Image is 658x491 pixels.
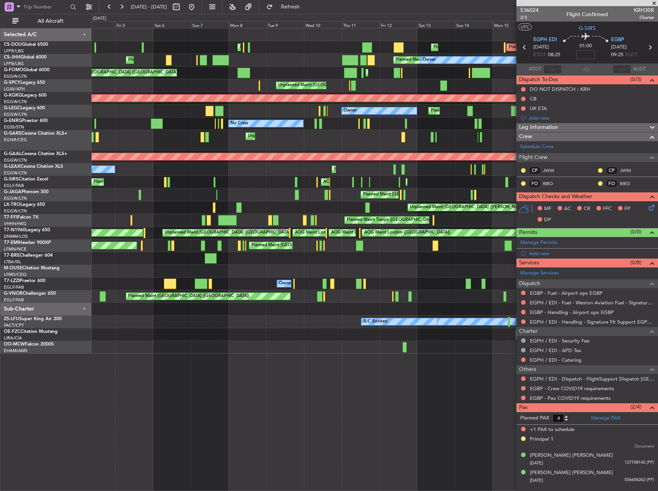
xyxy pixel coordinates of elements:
div: Planned Maint [GEOGRAPHIC_DATA] [251,240,325,251]
a: T7-EMIHawker 900XP [4,240,51,245]
a: OO-MCWFalcon 2000S [4,342,54,347]
span: OO-MCW [4,342,25,347]
span: FP [625,205,630,213]
a: LTBA/ISL [4,259,21,265]
span: Crew [519,132,532,141]
span: CR [584,205,590,213]
span: Services [519,259,539,267]
div: Tue 9 [266,21,304,28]
a: G-VNORChallenger 650 [4,291,56,296]
a: EGSS/STN [4,124,24,130]
a: EGBP - Pax COVID19 requirements [530,395,611,401]
div: Planned Maint [GEOGRAPHIC_DATA] ([GEOGRAPHIC_DATA]) [363,189,484,200]
a: OE-FZCCitation Mustang [4,329,58,334]
a: G-GARECessna Citation XLS+ [4,131,67,136]
div: [PERSON_NAME] [PERSON_NAME] [530,452,613,459]
span: T7-FFI [4,215,17,220]
span: Permits [519,228,537,237]
a: BBO [620,180,637,187]
a: EGBP - Fuel - Airport ops EGBP [530,290,603,296]
span: +1 PAX to schedule [530,426,574,434]
button: Refresh [263,1,309,13]
a: LGAV/ATH [4,86,25,92]
div: Thu 11 [342,21,379,28]
div: Planned Maint London ([GEOGRAPHIC_DATA]) [509,42,601,53]
a: G-ENRGPraetor 600 [4,119,48,123]
div: [PERSON_NAME] [PERSON_NAME] [530,469,613,477]
a: Manage Permits [520,239,558,247]
span: G-KGKG [4,93,22,98]
div: Mon 8 [229,21,266,28]
div: Add new [529,115,654,121]
a: JWM [543,167,560,174]
span: Dispatch Checks and Weather [519,192,592,201]
a: LFMN/NCE [4,246,27,252]
span: Flight Crew [519,153,548,162]
a: VHHH/HKG [4,221,27,227]
div: Principal 1 [530,436,553,443]
div: Unplanned Maint [GEOGRAPHIC_DATA] ([GEOGRAPHIC_DATA]) [165,227,291,239]
span: KRH30R [634,6,654,14]
div: AOG Maint London ([GEOGRAPHIC_DATA]) [364,227,450,239]
input: --:-- [543,65,562,74]
a: G-JAGAPhenom 300 [4,190,48,194]
a: EGGW/LTN [4,208,27,214]
span: T7-N1960 [4,228,25,232]
a: EGLF/FAB [4,183,24,189]
div: Mon 15 [493,21,530,28]
a: G-GAALCessna Citation XLS+ [4,152,67,156]
span: EGBP [611,36,624,44]
div: Planned Maint [GEOGRAPHIC_DATA] ([GEOGRAPHIC_DATA]) [128,291,249,302]
div: Planned Maint [GEOGRAPHIC_DATA] ([GEOGRAPHIC_DATA]) [240,42,361,53]
button: All Aircraft [8,15,84,27]
span: T7-LZZI [4,279,20,283]
div: CB [530,95,536,102]
div: Planned Maint [GEOGRAPHIC_DATA] ([GEOGRAPHIC_DATA]) [94,176,215,188]
div: Planned Maint Tianjin ([GEOGRAPHIC_DATA]) [347,214,436,226]
span: 536024 [520,6,539,14]
span: Document [635,443,654,450]
a: EGGW/LTN [4,170,27,176]
a: DNMM/LOS [4,234,28,239]
div: FO [605,179,618,188]
span: [DATE] - [DATE] [131,3,167,10]
input: Trip Number [23,1,68,13]
a: EGBP - Crew COVID19 requirements [530,385,614,392]
span: [DATE] [611,43,627,51]
a: EGPH / EDI - Dispatch - FlightSupport Dispatch [GEOGRAPHIC_DATA] [530,376,654,382]
span: 08:25 [548,51,560,59]
span: 556606262 (PP) [625,477,654,483]
span: (2/4) [630,403,641,411]
div: Add new [529,250,654,257]
a: G-LEAXCessna Citation XLS [4,164,63,169]
a: EGPH / EDI - Handling - Signature Flt Support EGPH / EDI [530,319,654,325]
div: Planned Maint [GEOGRAPHIC_DATA] ([GEOGRAPHIC_DATA]) [431,105,552,117]
div: [DATE] [93,15,106,22]
a: G-LEGCLegacy 600 [4,106,45,110]
div: Sat 6 [153,21,191,28]
a: LX-TROLegacy 650 [4,202,45,207]
span: Pax [519,403,528,412]
a: LFPB/LBG [4,48,24,54]
span: G-SPCY [4,80,20,85]
span: 2/3 [520,14,539,21]
span: Leg Information [519,123,558,132]
div: AOG Maint London ([GEOGRAPHIC_DATA]) [295,227,381,239]
span: LX-TRO [4,202,20,207]
div: Planned Maint [GEOGRAPHIC_DATA] ([GEOGRAPHIC_DATA]) [57,67,179,78]
a: EGLF/FAB [4,297,24,303]
span: Refresh [274,4,307,10]
div: Planned Maint [GEOGRAPHIC_DATA] ([GEOGRAPHIC_DATA]) [334,164,455,175]
div: AOG Maint [PERSON_NAME] [323,176,382,188]
span: G-GAAL [4,152,22,156]
a: T7-N1960Legacy 650 [4,228,50,232]
span: T7-EMI [4,240,19,245]
div: Owner [279,278,292,289]
a: T7-FFIFalcon 7X [4,215,38,220]
a: EGLF/FAB [4,284,24,290]
div: DO NOT DISPATCH : KRH [530,86,590,92]
span: G-SIRS [4,177,18,182]
div: Unplanned Maint [GEOGRAPHIC_DATA] ([PERSON_NAME] Intl) [278,80,403,91]
a: EGBP - Handling - Airport ops EGBP [530,309,614,316]
a: EGPH / EDI - Fuel - Weston Aviation Fuel - Signature - EGPH / EDI [530,299,654,306]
